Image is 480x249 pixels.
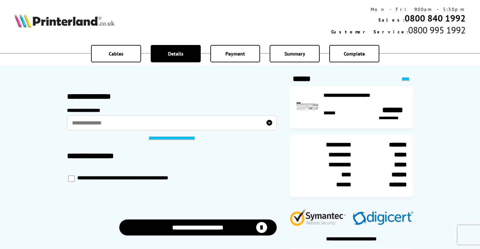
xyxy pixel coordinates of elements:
[109,50,123,57] span: Cables
[284,50,305,57] span: Summary
[225,50,245,57] span: Payment
[378,17,405,23] span: Sales:
[405,12,466,24] a: 0800 840 1992
[331,6,466,12] div: Mon - Fri 9:00am - 5:30pm
[408,24,466,36] span: 0800 995 1992
[344,50,365,57] span: Complete
[168,50,183,57] span: Details
[331,29,408,35] span: Customer Service:
[14,13,114,28] img: Printerland Logo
